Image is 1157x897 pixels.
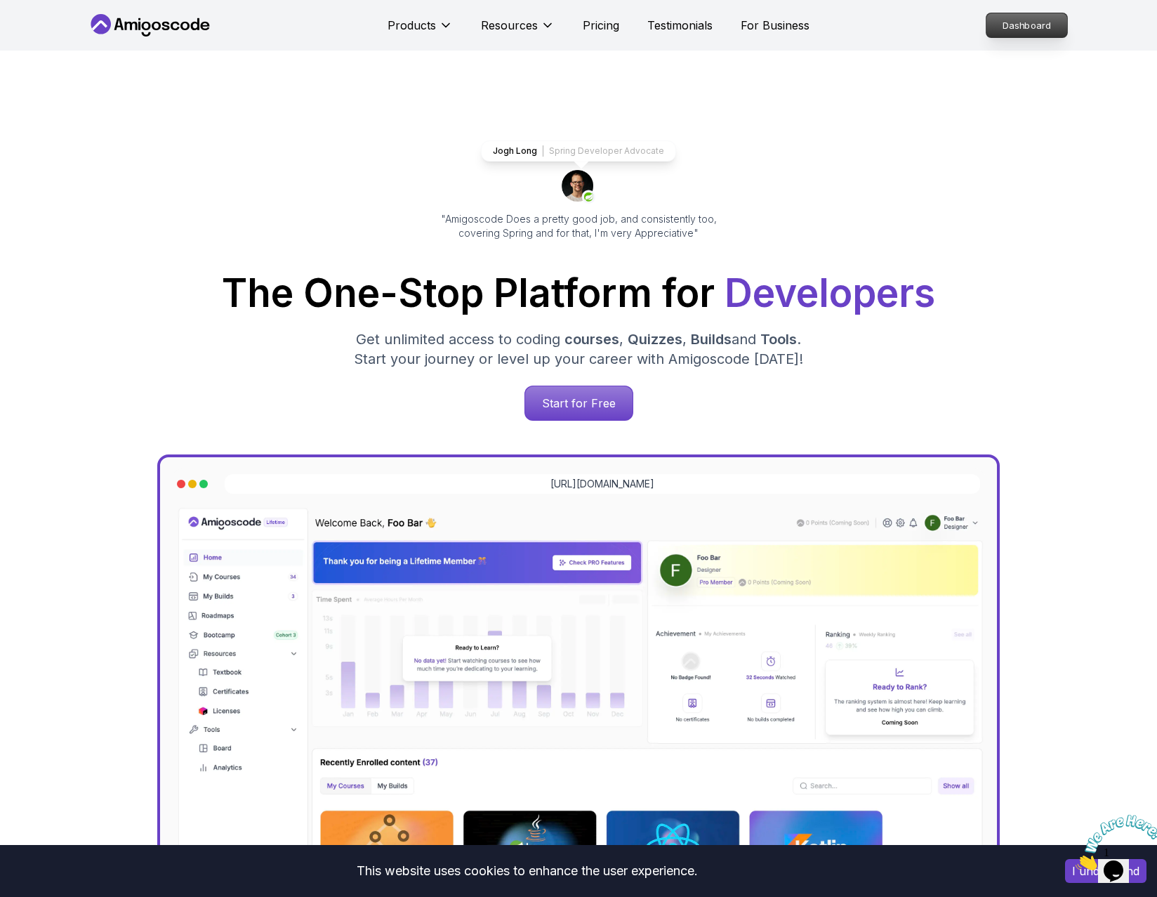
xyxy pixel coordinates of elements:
[550,477,654,491] a: [URL][DOMAIN_NAME]
[421,212,736,240] p: "Amigoscode Does a pretty good job, and consistently too, covering Spring and for that, I'm very ...
[481,17,538,34] p: Resources
[524,386,633,421] a: Start for Free
[6,6,11,18] span: 1
[11,856,1044,886] div: This website uses cookies to enhance the user experience.
[343,329,814,369] p: Get unlimited access to coding , , and . Start your journey or level up your career with Amigosco...
[725,270,935,316] span: Developers
[525,386,633,420] p: Start for Free
[986,13,1067,37] p: Dashboard
[564,331,619,348] span: courses
[628,331,682,348] span: Quizzes
[6,6,93,61] img: Chat attention grabber
[388,17,453,45] button: Products
[760,331,797,348] span: Tools
[741,17,809,34] a: For Business
[388,17,436,34] p: Products
[98,274,1059,313] h1: The One-Stop Platform for
[583,17,619,34] a: Pricing
[691,331,732,348] span: Builds
[493,145,537,157] p: Jogh Long
[1065,859,1146,883] button: Accept cookies
[647,17,713,34] a: Testimonials
[562,170,595,204] img: josh long
[986,13,1068,38] a: Dashboard
[481,17,555,45] button: Resources
[1070,809,1157,876] iframe: chat widget
[549,145,664,157] p: Spring Developer Advocate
